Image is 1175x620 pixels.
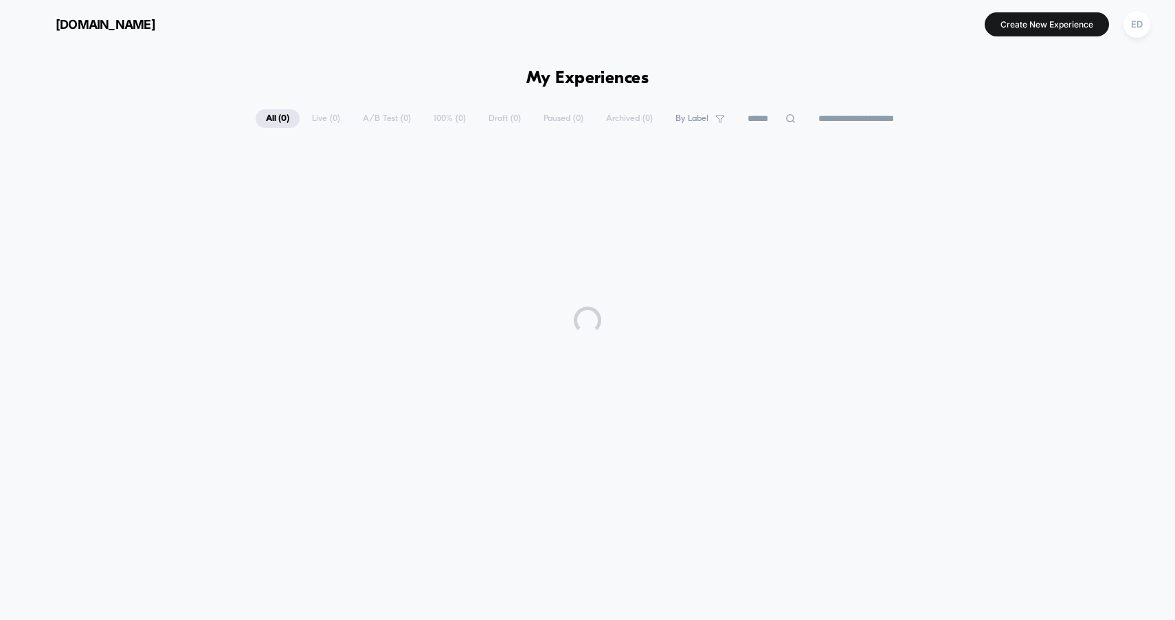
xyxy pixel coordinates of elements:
button: [DOMAIN_NAME] [21,13,159,35]
span: By Label [675,113,708,124]
button: Create New Experience [985,12,1109,36]
span: [DOMAIN_NAME] [56,17,155,32]
div: ED [1123,11,1150,38]
span: All ( 0 ) [256,109,300,128]
h1: My Experiences [526,69,649,89]
button: ED [1119,10,1154,38]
